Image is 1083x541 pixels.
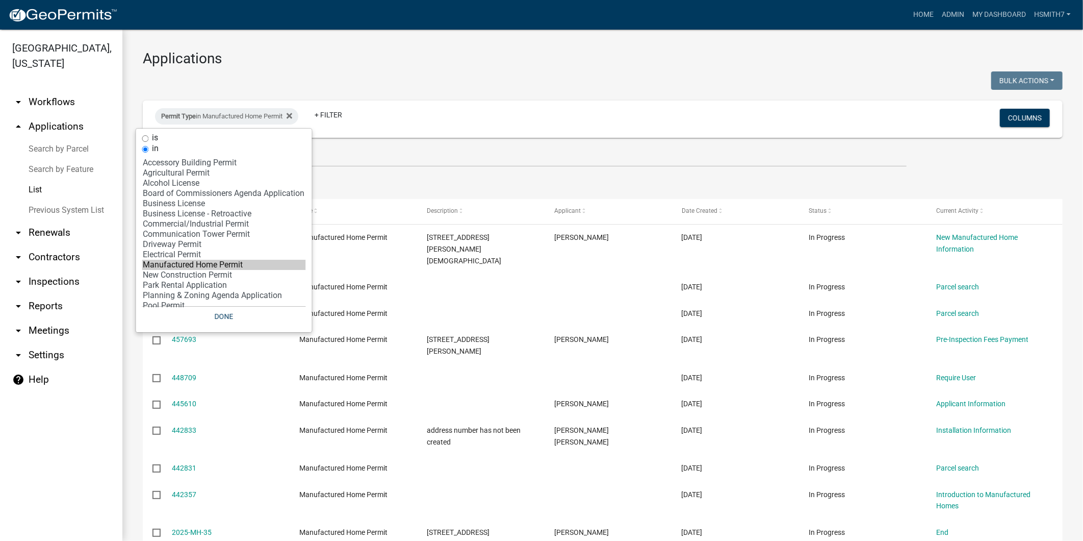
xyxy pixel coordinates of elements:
[12,276,24,288] i: arrow_drop_down
[12,120,24,133] i: arrow_drop_up
[682,207,717,214] span: Date Created
[936,426,1011,434] a: Installation Information
[809,283,845,291] span: In Progress
[161,112,196,120] span: Permit Type
[936,335,1028,343] a: Pre-Inspection Fees Payment
[172,490,197,499] a: 442357
[417,199,545,224] datatable-header-cell: Description
[672,199,800,224] datatable-header-cell: Date Created
[172,528,212,536] a: 2025-MH-35
[142,188,306,199] option: Board of Commissioners Agenda Application
[809,335,845,343] span: In Progress
[143,50,1063,67] h3: Applications
[682,490,703,499] span: 06/27/2025
[799,199,926,224] datatable-header-cell: Status
[936,233,1018,253] a: New Manufactured Home Information
[299,283,388,291] span: Manufactured Home Permit
[682,528,703,536] span: 06/20/2025
[936,528,948,536] a: End
[142,307,306,326] button: Done
[142,250,306,260] option: Electrical Permit
[809,464,845,472] span: In Progress
[299,309,388,317] span: Manufactured Home Permit
[290,199,417,224] datatable-header-cell: Type
[554,400,609,408] span: David mathis
[142,260,306,270] option: Manufactured Home Permit
[809,490,845,499] span: In Progress
[142,199,306,209] option: Business License
[299,233,388,241] span: Manufactured Home Permit
[142,209,306,219] option: Business License - Retroactive
[909,5,938,24] a: Home
[142,270,306,280] option: New Construction Permit
[991,71,1063,90] button: Bulk Actions
[682,233,703,241] span: 09/04/2025
[143,146,907,167] input: Search for applications
[12,349,24,361] i: arrow_drop_down
[427,207,458,214] span: Description
[682,283,703,291] span: 08/25/2025
[12,300,24,312] i: arrow_drop_down
[682,309,703,317] span: 08/22/2025
[142,280,306,290] option: Park Rental Application
[809,426,845,434] span: In Progress
[809,374,845,382] span: In Progress
[142,219,306,229] option: Commercial/Industrial Permit
[299,400,388,408] span: Manufactured Home Permit
[936,309,979,317] a: Parcel search
[142,239,306,250] option: Driveway Permit
[968,5,1030,24] a: My Dashboard
[554,207,581,214] span: Applicant
[12,96,24,108] i: arrow_drop_down
[809,233,845,241] span: In Progress
[172,400,197,408] a: 445610
[12,374,24,386] i: help
[12,325,24,337] i: arrow_drop_down
[427,426,521,446] span: address number has not been created
[427,233,501,265] span: 999 Powell Church Rd
[936,207,978,214] span: Current Activity
[809,207,827,214] span: Status
[299,426,388,434] span: Manufactured Home Permit
[809,309,845,317] span: In Progress
[936,283,979,291] a: Parcel search
[936,464,979,472] a: Parcel search
[1030,5,1075,24] a: hsmith7
[554,233,609,241] span: Michelle
[427,528,489,536] span: 204 Magnolia Street
[809,400,845,408] span: In Progress
[554,426,609,446] span: Blake Dale Everson
[299,490,388,499] span: Manufactured Home Permit
[936,374,976,382] a: Require User
[142,290,306,301] option: Planning & Zoning Agenda Application
[299,528,388,536] span: Manufactured Home Permit
[554,528,609,536] span: Devan Jones
[152,134,159,142] label: is
[545,199,672,224] datatable-header-cell: Applicant
[172,464,197,472] a: 442831
[155,108,298,125] div: in Manufactured Home Permit
[12,227,24,239] i: arrow_drop_down
[142,301,306,311] option: Pool Permit
[12,251,24,263] i: arrow_drop_down
[306,106,350,124] a: + Filter
[1000,109,1050,127] button: Columns
[682,374,703,382] span: 07/12/2025
[427,335,489,355] span: 415 willis rd
[142,229,306,239] option: Communication Tower Permit
[172,335,197,343] a: 457693
[172,426,197,434] a: 442833
[152,144,159,153] label: in
[554,335,609,343] span: Ronnie Dozier
[299,335,388,343] span: Manufactured Home Permit
[682,464,703,472] span: 06/29/2025
[682,426,703,434] span: 06/29/2025
[299,464,388,472] span: Manufactured Home Permit
[142,168,306,178] option: Agricultural Permit
[936,490,1030,510] a: Introduction to Manufactured Homes
[938,5,968,24] a: Admin
[682,335,703,343] span: 07/31/2025
[299,374,388,382] span: Manufactured Home Permit
[936,400,1005,408] a: Applicant Information
[926,199,1054,224] datatable-header-cell: Current Activity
